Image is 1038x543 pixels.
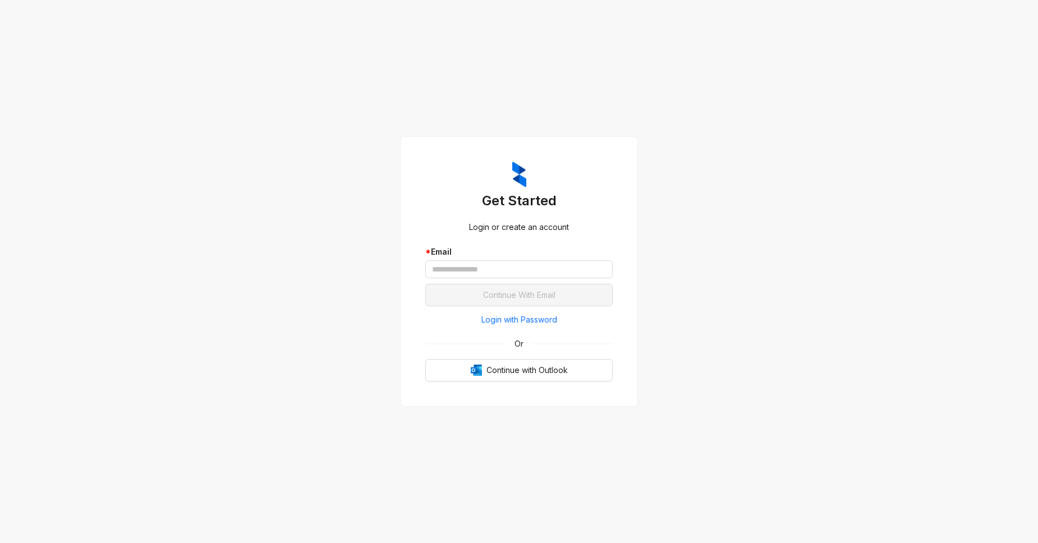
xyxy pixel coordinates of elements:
[425,359,613,381] button: OutlookContinue with Outlook
[425,311,613,329] button: Login with Password
[425,246,613,258] div: Email
[471,365,482,376] img: Outlook
[512,162,526,187] img: ZumaIcon
[425,284,613,306] button: Continue With Email
[481,314,557,326] span: Login with Password
[486,364,568,376] span: Continue with Outlook
[425,192,613,210] h3: Get Started
[507,338,531,350] span: Or
[425,221,613,233] div: Login or create an account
